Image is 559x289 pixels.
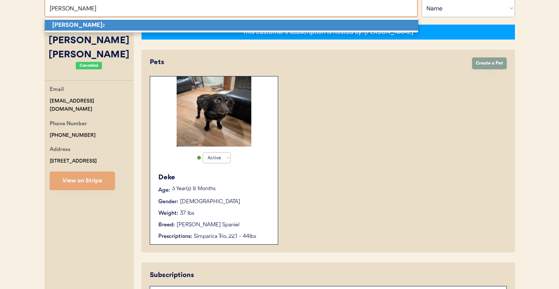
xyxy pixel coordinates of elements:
div: [PERSON_NAME] Spaniel [177,221,239,229]
div: [PERSON_NAME] [PERSON_NAME] [44,34,134,62]
div: Email [50,85,64,95]
div: [DEMOGRAPHIC_DATA] [180,198,240,206]
button: Create a Pet [472,57,507,69]
div: Simparica Trio, 22.1 - 44lbs [194,233,270,241]
div: Breed: [158,221,175,229]
div: 37 lbs [180,210,194,217]
div: Phone Number [50,120,87,129]
p: 3 Year(s) 8 Months [172,186,270,192]
div: Weight: [158,210,178,217]
p: z [45,20,418,31]
div: Address [50,145,71,155]
div: Subscriptions [150,270,194,280]
div: Pets [150,57,465,67]
button: View on Stripe [50,172,115,190]
div: Gender: [158,198,178,206]
div: [PHONE_NUMBER] [50,131,96,140]
div: Prescriptions: [158,233,192,241]
strong: [PERSON_NAME] [52,21,102,29]
img: 1000015040.jpg [177,76,251,147]
div: [EMAIL_ADDRESS][DOMAIN_NAME] [50,97,134,114]
div: Age: [158,186,170,194]
div: Deke [158,173,270,183]
div: [STREET_ADDRESS] [50,157,97,166]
